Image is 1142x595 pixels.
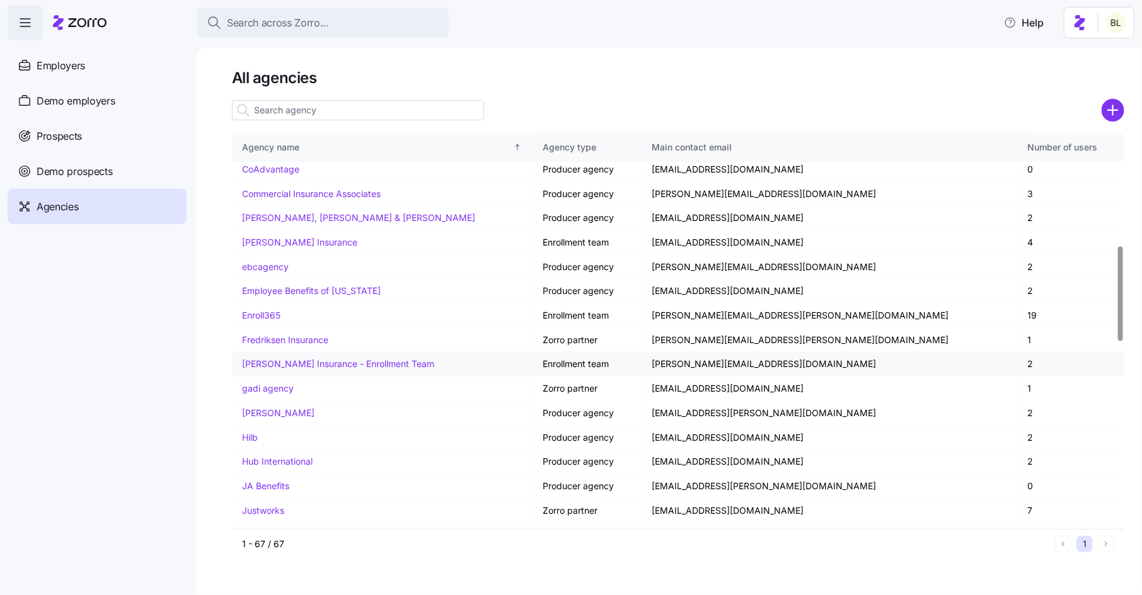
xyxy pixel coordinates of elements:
[642,474,1018,499] td: [EMAIL_ADDRESS][PERSON_NAME][DOMAIN_NAME]
[1018,377,1124,401] td: 1
[8,48,187,83] a: Employers
[37,199,78,215] span: Agencies
[533,206,642,230] td: Producer agency
[652,140,1007,154] div: Main contact email
[37,128,82,144] span: Prospects
[642,157,1018,182] td: [EMAIL_ADDRESS][DOMAIN_NAME]
[242,188,381,199] a: Commercial Insurance Associates
[8,118,187,154] a: Prospects
[1004,15,1044,30] span: Help
[242,140,511,154] div: Agency name
[232,68,1124,88] h1: All agencies
[242,237,357,247] a: [PERSON_NAME] Insurance
[37,58,85,74] span: Employers
[1102,99,1124,122] svg: add icon
[37,93,115,109] span: Demo employers
[242,456,313,467] a: Hub International
[242,432,258,443] a: Hilb
[227,15,329,31] span: Search across Zorro...
[1018,450,1124,474] td: 2
[1018,352,1124,377] td: 2
[1018,206,1124,230] td: 2
[1018,182,1124,207] td: 3
[533,303,642,328] td: Enrollment team
[642,279,1018,303] td: [EMAIL_ADDRESS][DOMAIN_NAME]
[242,407,314,418] a: [PERSON_NAME]
[533,474,642,499] td: Producer agency
[642,523,1018,547] td: [PERSON_NAME][EMAIL_ADDRESS][DOMAIN_NAME]
[1028,140,1114,154] div: Number of users
[533,523,642,547] td: Producer agency
[37,164,113,179] span: Demo prospects
[1018,303,1124,328] td: 19
[242,538,1050,550] div: 1 - 67 / 67
[242,310,280,320] a: Enroll365
[642,499,1018,523] td: [EMAIL_ADDRESS][DOMAIN_NAME]
[242,212,475,223] a: [PERSON_NAME], [PERSON_NAME] & [PERSON_NAME]
[8,154,187,189] a: Demo prospects
[543,140,631,154] div: Agency type
[1018,279,1124,303] td: 2
[242,383,294,394] a: gadi agency
[533,157,642,182] td: Producer agency
[533,450,642,474] td: Producer agency
[533,499,642,523] td: Zorro partner
[1076,536,1093,552] button: 1
[1018,523,1124,547] td: 2
[533,182,642,207] td: Producer agency
[642,328,1018,353] td: [PERSON_NAME][EMAIL_ADDRESS][PERSON_NAME][DOMAIN_NAME]
[1018,426,1124,450] td: 2
[642,352,1018,377] td: [PERSON_NAME][EMAIL_ADDRESS][DOMAIN_NAME]
[242,529,305,540] a: Keenly Benefits
[513,143,522,152] div: Sorted ascending
[1018,230,1124,255] td: 4
[994,10,1054,35] button: Help
[232,133,533,162] th: Agency nameSorted ascending
[242,358,434,369] a: [PERSON_NAME] Insurance - Enrollment Team
[533,352,642,377] td: Enrollment team
[642,255,1018,280] td: [PERSON_NAME][EMAIL_ADDRESS][DOMAIN_NAME]
[642,401,1018,426] td: [EMAIL_ADDRESS][PERSON_NAME][DOMAIN_NAME]
[1018,157,1124,182] td: 0
[242,480,289,491] a: JA Benefits
[1018,328,1124,353] td: 1
[242,505,284,516] a: Justworks
[642,230,1018,255] td: [EMAIL_ADDRESS][DOMAIN_NAME]
[1055,536,1071,552] button: Previous page
[533,328,642,353] td: Zorro partner
[1098,536,1114,552] button: Next page
[642,303,1018,328] td: [PERSON_NAME][EMAIL_ADDRESS][PERSON_NAME][DOMAIN_NAME]
[533,426,642,450] td: Producer agency
[242,261,289,272] a: ebcagency
[197,8,449,38] button: Search across Zorro...
[8,83,187,118] a: Demo employers
[1106,13,1126,33] img: 2fabda6663eee7a9d0b710c60bc473af
[1018,255,1124,280] td: 2
[533,377,642,401] td: Zorro partner
[232,100,484,120] input: Search agency
[642,377,1018,401] td: [EMAIL_ADDRESS][DOMAIN_NAME]
[1018,499,1124,523] td: 7
[1018,401,1124,426] td: 2
[533,279,642,303] td: Producer agency
[242,334,328,345] a: Fredriksen Insurance
[642,426,1018,450] td: [EMAIL_ADDRESS][DOMAIN_NAME]
[533,255,642,280] td: Producer agency
[242,164,299,174] a: CoAdvantage
[1018,474,1124,499] td: 0
[533,230,642,255] td: Enrollment team
[642,182,1018,207] td: [PERSON_NAME][EMAIL_ADDRESS][DOMAIN_NAME]
[8,189,187,224] a: Agencies
[642,450,1018,474] td: [EMAIL_ADDRESS][DOMAIN_NAME]
[242,285,381,296] a: Employee Benefits of [US_STATE]
[533,401,642,426] td: Producer agency
[642,206,1018,230] td: [EMAIL_ADDRESS][DOMAIN_NAME]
